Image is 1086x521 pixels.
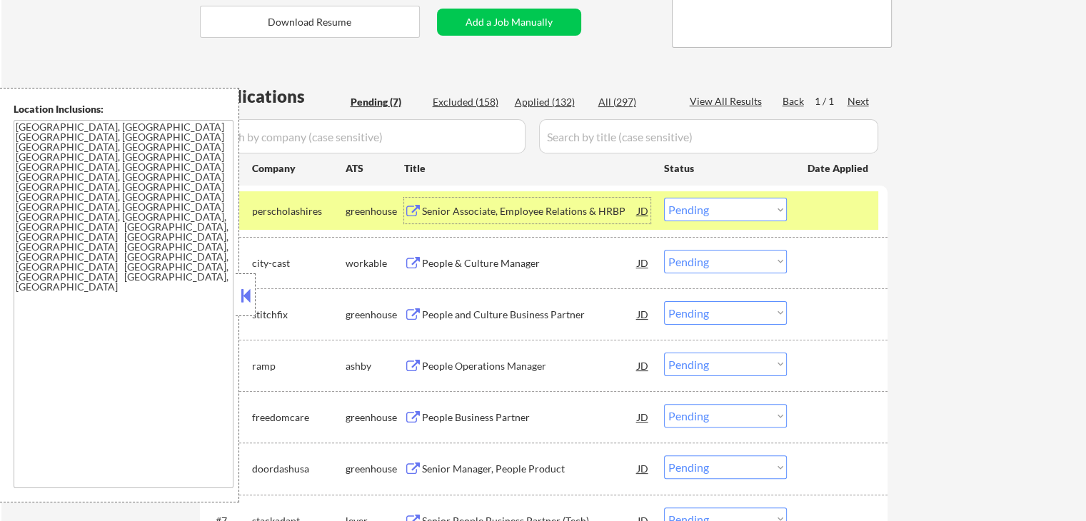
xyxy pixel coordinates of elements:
div: workable [346,256,404,270]
div: JD [636,353,650,378]
button: Download Resume [200,6,420,38]
div: Location Inclusions: [14,102,233,116]
div: People Operations Manager [422,359,638,373]
div: greenhouse [346,462,404,476]
div: JD [636,404,650,430]
div: People Business Partner [422,410,638,425]
input: Search by company (case sensitive) [204,119,526,153]
div: JD [636,250,650,275]
div: greenhouse [346,410,404,425]
div: perscholashires [252,204,346,218]
div: View All Results [690,94,766,108]
input: Search by title (case sensitive) [539,119,878,153]
div: JD [636,455,650,481]
button: Add a Job Manually [437,9,581,36]
div: ramp [252,359,346,373]
div: Senior Manager, People Product [422,462,638,476]
div: city-cast [252,256,346,270]
div: Pending (7) [351,95,422,109]
div: greenhouse [346,308,404,322]
div: Status [664,155,787,181]
div: freedomcare [252,410,346,425]
div: Company [252,161,346,176]
div: Title [404,161,650,176]
div: greenhouse [346,204,404,218]
div: Senior Associate, Employee Relations & HRBP [422,204,638,218]
div: Applied (132) [515,95,586,109]
div: doordashusa [252,462,346,476]
div: ATS [346,161,404,176]
div: All (297) [598,95,670,109]
div: Excluded (158) [433,95,504,109]
div: JD [636,301,650,327]
div: People & Culture Manager [422,256,638,270]
div: JD [636,198,650,223]
div: 1 / 1 [815,94,848,108]
div: Applications [204,88,346,105]
div: ashby [346,359,404,373]
div: Date Applied [808,161,870,176]
div: People and Culture Business Partner [422,308,638,322]
div: Back [783,94,805,108]
div: Next [848,94,870,108]
div: stitchfix [252,308,346,322]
